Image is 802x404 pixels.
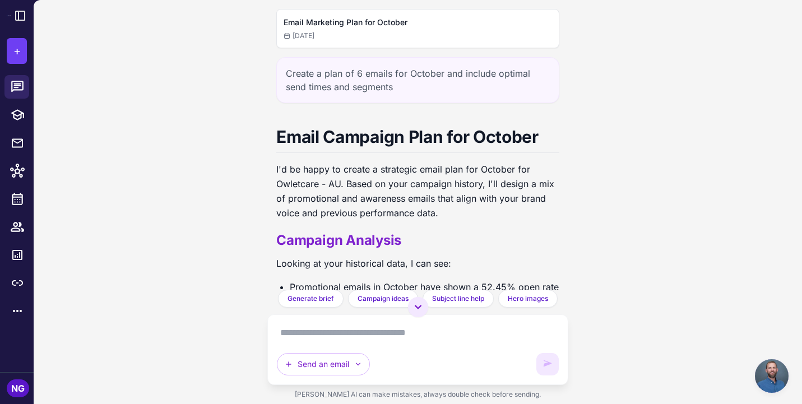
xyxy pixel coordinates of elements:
[508,294,548,304] span: Hero images
[276,162,559,220] p: I'd be happy to create a strategic email plan for October for Owletcare - AU. Based on your campa...
[276,57,559,103] div: Create a plan of 6 emails for October and include optimal send times and segments
[755,359,789,393] div: Open chat
[276,231,559,249] h2: Campaign Analysis
[278,290,344,308] button: Generate brief
[7,38,27,64] button: +
[348,290,418,308] button: Campaign ideas
[276,256,559,271] p: Looking at your historical data, I can see:
[498,290,558,308] button: Hero images
[7,15,11,16] img: Raleon Logo
[423,290,494,308] button: Subject line help
[284,16,552,29] h2: Email Marketing Plan for October
[267,385,568,404] div: [PERSON_NAME] AI can make mistakes, always double check before sending.
[290,280,559,309] li: Promotional emails in October have shown a 52.45% open rate with moderate revenue generation
[288,294,334,304] span: Generate brief
[277,353,370,375] button: Send an email
[276,126,559,153] h1: Email Campaign Plan for October
[284,31,314,41] span: [DATE]
[13,43,21,59] span: +
[358,294,409,304] span: Campaign ideas
[432,294,484,304] span: Subject line help
[7,379,29,397] div: NG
